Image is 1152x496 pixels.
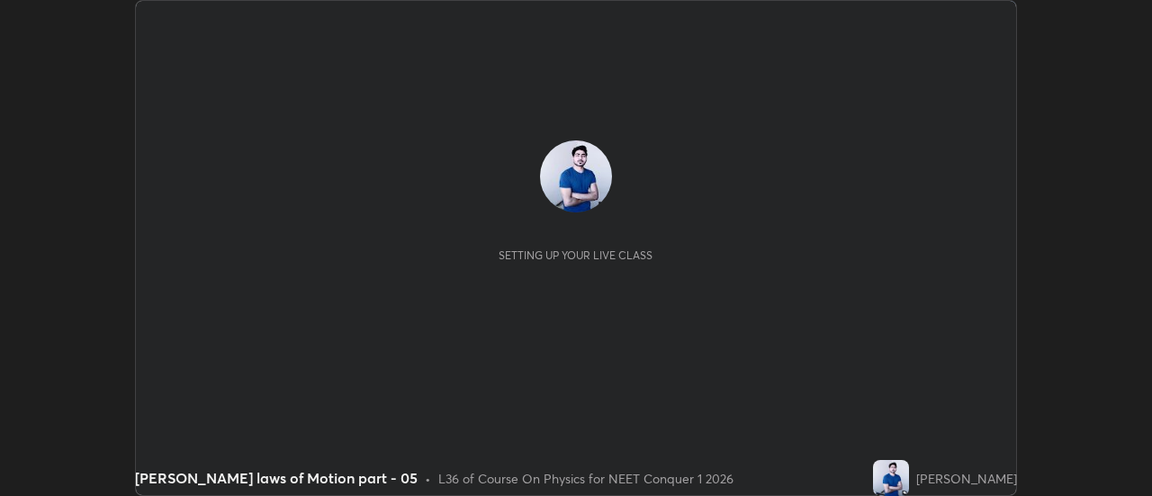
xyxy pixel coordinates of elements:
img: 3 [873,460,909,496]
div: • [425,469,431,488]
div: [PERSON_NAME] [916,469,1017,488]
div: Setting up your live class [499,248,652,262]
img: 3 [540,140,612,212]
div: [PERSON_NAME] laws of Motion part - 05 [135,467,418,489]
div: L36 of Course On Physics for NEET Conquer 1 2026 [438,469,733,488]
